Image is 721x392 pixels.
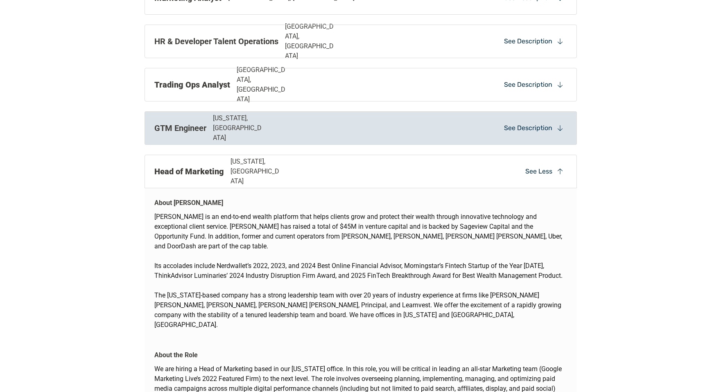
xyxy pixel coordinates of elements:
[504,37,552,46] p: See Description
[154,261,567,281] p: Its accolades include Nerdwallet’s 2022, 2023, and 2024 Best Online Financial Advisor, Morningsta...
[525,167,552,176] p: See Less
[154,198,223,208] p: About [PERSON_NAME]
[154,35,278,47] p: HR & Developer Talent Operations
[504,124,552,133] p: See Description
[154,212,567,251] p: [PERSON_NAME] is an end-to-end wealth platform that helps clients grow and protect their wealth t...
[154,291,567,330] p: The [US_STATE]-based company has a strong leadership team with over 20 years of industry experien...
[154,122,206,134] p: GTM Engineer
[154,167,224,176] strong: Head of Marketing
[154,80,230,90] strong: Trading Ops Analyst
[213,113,265,143] p: [US_STATE], [GEOGRAPHIC_DATA]
[231,157,283,186] p: [US_STATE], [GEOGRAPHIC_DATA]
[504,80,552,89] p: See Description
[285,22,337,61] p: [GEOGRAPHIC_DATA], [GEOGRAPHIC_DATA]
[154,350,198,360] p: About the Role
[237,65,289,104] p: [GEOGRAPHIC_DATA], [GEOGRAPHIC_DATA]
